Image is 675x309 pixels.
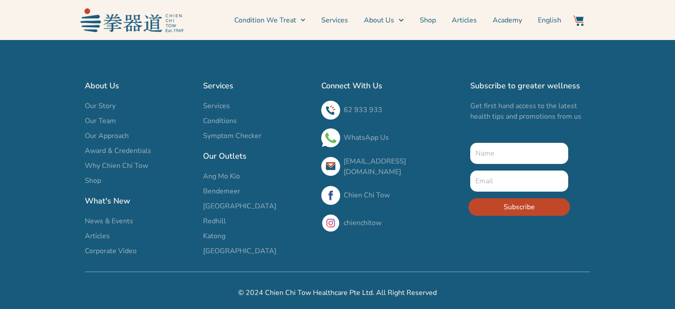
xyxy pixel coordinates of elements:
a: About Us [364,9,403,31]
a: [GEOGRAPHIC_DATA] [203,246,312,256]
a: Academy [493,9,522,31]
h2: Connect With Us [321,80,461,92]
a: [GEOGRAPHIC_DATA] [203,201,312,211]
a: Bendemeer [203,186,312,196]
a: Chien Chi Tow [344,190,390,200]
nav: Menu [188,9,561,31]
span: [GEOGRAPHIC_DATA] [203,201,276,211]
h2: What's New [85,195,194,207]
span: Katong [203,231,225,241]
a: Redhill [203,216,312,226]
a: Our Approach [85,131,194,141]
span: Why Chien Chi Tow [85,160,148,171]
a: Services [321,9,348,31]
img: Website Icon-03 [573,15,584,26]
a: Our Story [85,101,194,111]
a: English [538,9,561,31]
a: Shop [420,9,436,31]
h2: © 2024 Chien Chi Tow Healthcare Pte Ltd. All Right Reserved [85,287,590,298]
input: Name [470,143,568,164]
a: Conditions [203,116,312,126]
a: Award & Credentials [85,145,194,156]
h2: About Us [85,80,194,92]
span: Conditions [203,116,237,126]
a: Symptom Checker [203,131,312,141]
a: [EMAIL_ADDRESS][DOMAIN_NAME] [344,156,406,177]
span: [GEOGRAPHIC_DATA] [203,246,276,256]
a: chienchitow [344,218,381,228]
h2: Our Outlets [203,150,312,162]
span: Our Story [85,101,116,111]
span: Ang Mo Kio [203,171,240,182]
a: Katong [203,231,312,241]
span: Articles [85,231,110,241]
a: News & Events [85,216,194,226]
span: Subscribe [504,202,535,212]
button: Subscribe [468,198,570,216]
a: Articles [85,231,194,241]
a: WhatsApp Us [344,133,389,142]
span: Services [203,101,230,111]
a: 62 933 933 [344,105,382,115]
span: Our Team [85,116,116,126]
a: Services [203,101,312,111]
span: Our Approach [85,131,129,141]
a: Our Team [85,116,194,126]
a: Condition We Treat [234,9,305,31]
span: Corporate Video [85,246,137,256]
span: Shop [85,175,101,186]
a: Corporate Video [85,246,194,256]
a: Shop [85,175,194,186]
h2: Services [203,80,312,92]
span: Symptom Checker [203,131,261,141]
a: Ang Mo Kio [203,171,312,182]
span: Award & Credentials [85,145,151,156]
form: New Form [470,143,568,222]
h2: Subscribe to greater wellness [470,80,590,92]
span: News & Events [85,216,133,226]
a: Articles [452,9,477,31]
span: Bendemeer [203,186,240,196]
span: English [538,15,561,25]
p: Get first hand access to the latest health tips and promotions from us [470,101,590,122]
span: Redhill [203,216,226,226]
input: Email [470,171,568,192]
a: Why Chien Chi Tow [85,160,194,171]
